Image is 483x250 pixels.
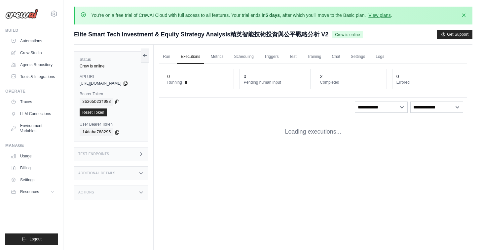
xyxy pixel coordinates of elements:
[372,50,388,64] a: Logs
[167,80,182,85] span: Running
[243,73,246,80] div: 0
[303,50,325,64] a: Training
[80,63,142,69] div: Crew is online
[8,97,58,107] a: Traces
[396,73,399,80] div: 0
[5,9,38,19] img: Logo
[91,12,392,19] p: You're on a free trial of CrewAI Cloud with full access to all features. Your trial ends in , aft...
[207,50,228,64] a: Metrics
[8,71,58,82] a: Tools & Integrations
[396,80,459,85] dt: Errored
[265,13,280,18] strong: 5 days
[8,163,58,173] a: Billing
[78,152,109,156] h3: Test Endpoints
[8,175,58,185] a: Settings
[80,74,142,79] label: API URL
[285,50,301,64] a: Test
[80,128,113,136] code: 14daba788295
[437,30,472,39] button: Get Support
[5,28,58,33] div: Build
[159,50,174,64] a: Run
[177,50,204,64] a: Executions
[80,91,142,97] label: Bearer Token
[80,122,142,127] label: User Bearer Token
[332,31,362,38] span: Crew is online
[20,189,39,194] span: Resources
[8,48,58,58] a: Crew Studio
[78,190,94,194] h3: Actions
[167,73,170,80] div: 0
[320,80,383,85] dt: Completed
[80,57,142,62] label: Status
[159,117,467,147] div: Loading executions...
[368,13,390,18] a: View plans
[8,120,58,136] a: Environment Variables
[260,50,283,64] a: Triggers
[8,151,58,161] a: Usage
[5,143,58,148] div: Manage
[8,36,58,46] a: Automations
[230,50,258,64] a: Scheduling
[8,60,58,70] a: Agents Repository
[29,236,42,242] span: Logout
[5,89,58,94] div: Operate
[78,171,115,175] h3: Additional Details
[347,50,369,64] a: Settings
[80,108,107,116] a: Reset Token
[80,98,113,106] code: 3b265b23f083
[5,233,58,245] button: Logout
[8,187,58,197] button: Resources
[328,50,344,64] a: Chat
[80,81,122,86] span: [URL][DOMAIN_NAME]
[74,30,328,39] span: Elite Smart Tech Investment & Equity Strategy Analysis精英智能技術投資與公平戰略分析 V2
[243,80,306,85] dt: Pending human input
[320,73,323,80] div: 2
[8,108,58,119] a: LLM Connections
